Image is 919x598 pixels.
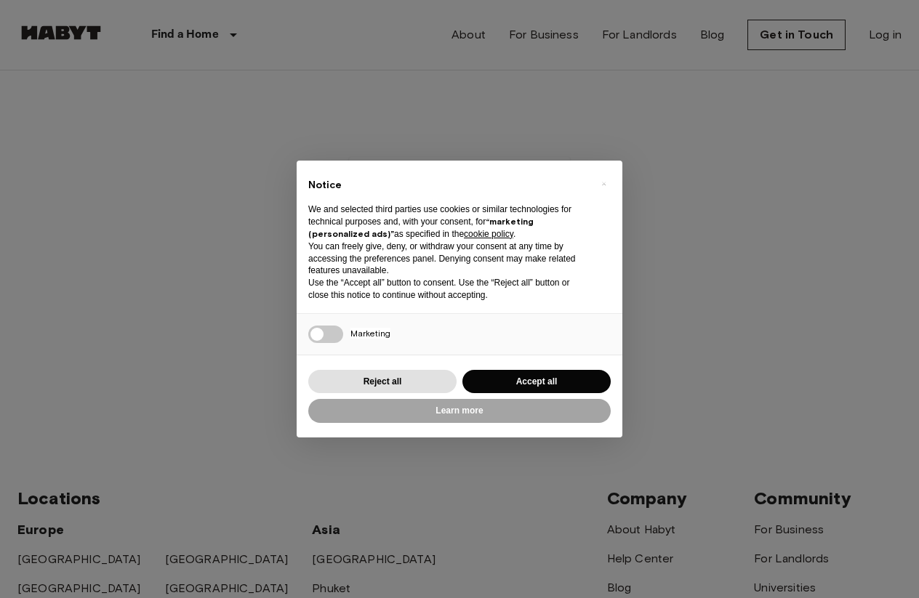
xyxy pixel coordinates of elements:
[350,328,390,339] span: Marketing
[308,241,587,277] p: You can freely give, deny, or withdraw your consent at any time by accessing the preferences pane...
[308,178,587,193] h2: Notice
[592,172,615,195] button: Close this notice
[308,277,587,302] p: Use the “Accept all” button to consent. Use the “Reject all” button or close this notice to conti...
[308,203,587,240] p: We and selected third parties use cookies or similar technologies for technical purposes and, wit...
[308,399,611,423] button: Learn more
[601,175,606,193] span: ×
[464,229,513,239] a: cookie policy
[308,370,457,394] button: Reject all
[462,370,611,394] button: Accept all
[308,216,534,239] strong: “marketing (personalized ads)”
